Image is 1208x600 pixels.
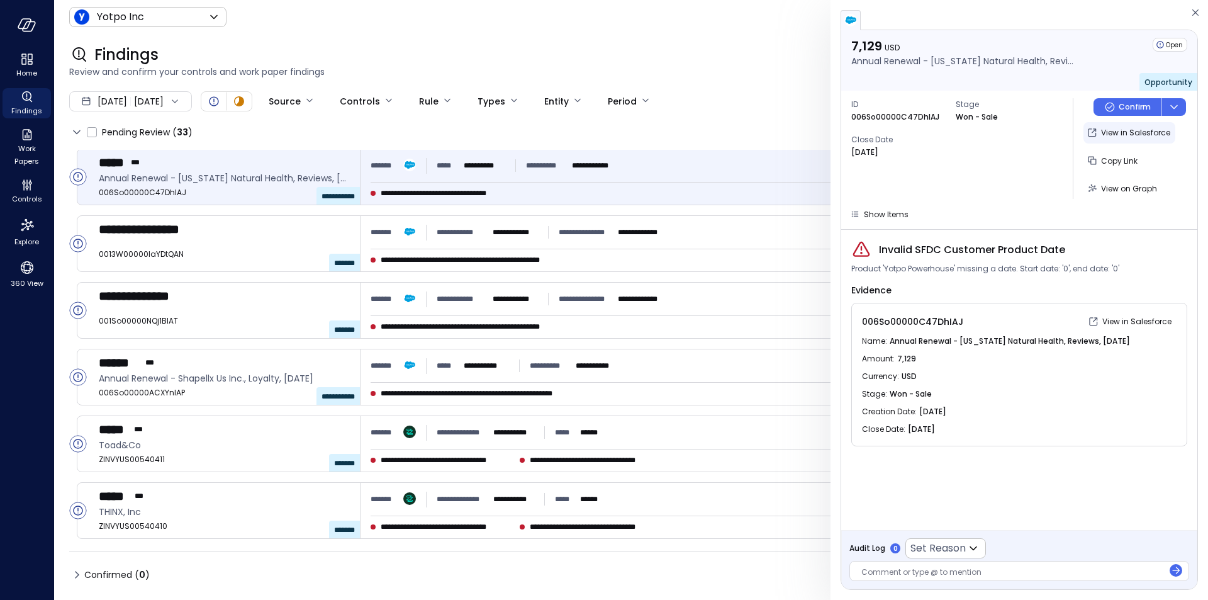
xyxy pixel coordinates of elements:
span: ZINVYUS00540410 [99,520,350,533]
span: Name : [862,335,890,348]
span: 7,129 [897,353,916,365]
span: Opportunity [1144,77,1192,88]
button: dropdown-icon-button [1161,98,1186,116]
p: Yotpo Inc [97,9,144,25]
p: 006So00000C47DhIAJ [851,111,939,123]
div: Controls [3,176,51,207]
span: Findings [11,105,42,117]
div: Open [69,502,87,519]
div: Open [206,94,221,109]
a: View in Salesforce [1085,314,1177,328]
button: Confirm [1093,98,1161,116]
div: Period [608,91,637,112]
div: Source [269,91,301,112]
span: View on Graph [1101,183,1157,194]
span: 0013W00000IaYDtQAN [99,248,350,261]
span: Controls [12,193,42,205]
div: Explore [3,214,51,249]
span: Toad&Co [99,438,350,452]
img: salesforce [844,14,857,26]
span: 006So00000C47DhIAJ [99,186,350,199]
div: Controls [340,91,380,112]
div: ( ) [172,125,193,139]
div: ( ) [135,568,150,582]
p: Confirm [1119,101,1151,113]
span: Annual Renewal - [US_STATE] Natural Health, Reviews, [DATE] [890,335,1130,348]
div: Findings [3,88,51,118]
span: Invalid SFDC Customer Product Date [879,242,1065,258]
span: Annual Renewal - Maine Natural Health, Reviews, Sep 2025 [99,171,350,185]
div: In Progress [232,94,247,109]
div: Open [1153,38,1187,52]
span: 006So00000C47DhIAJ [862,315,963,328]
span: Annual Renewal - Shapellx Us Inc., Loyalty, Aug 2025 [99,371,350,385]
div: Home [3,50,51,81]
span: Review and confirm your controls and work paper findings [69,65,1193,79]
span: Stage [956,98,1050,111]
div: Open [69,302,87,319]
div: Open [69,168,87,186]
span: [DATE] [98,94,127,108]
span: 001So00000NQj1BIAT [99,315,350,327]
span: THINX, Inc [99,505,350,519]
span: Close Date [851,133,946,146]
span: 006So00000ACXYnIAP [99,387,350,399]
div: Open [69,368,87,386]
span: Amount : [862,353,897,365]
span: 0 [139,569,145,581]
span: Evidence [851,284,892,297]
span: Findings [94,45,159,65]
span: Won - Sale [890,388,932,400]
span: Product 'Yotpo Powerhouse' missing a date. Start date: '0', end date: '0' [851,263,1119,275]
span: ZINVYUS00540411 [99,453,350,466]
p: 7,129 [851,38,1078,54]
p: View in Salesforce [1101,127,1170,139]
span: Audit Log [849,542,885,555]
span: 360 View [11,277,43,290]
span: Close Date : [862,423,908,436]
span: Creation Date : [862,405,919,418]
span: Copy Link [1101,156,1138,166]
span: ID [851,98,946,111]
span: Currency : [862,370,902,383]
span: Home [16,67,37,79]
span: USD [902,370,917,383]
div: Rule [419,91,439,112]
p: 0 [893,544,898,553]
div: Entity [544,91,569,112]
span: [DATE] [919,405,946,418]
p: Won - Sale [956,111,998,123]
span: Explore [14,235,39,248]
span: [DATE] [908,423,935,436]
button: Show Items [845,207,914,222]
button: View on Graph [1083,178,1162,199]
p: Set Reason [910,541,966,556]
div: 360 View [3,257,51,291]
div: Types [478,91,505,112]
button: Copy Link [1083,150,1143,171]
div: Work Papers [3,126,51,169]
p: Annual Renewal - [US_STATE] Natural Health, Reviews, [DATE] [851,54,1078,68]
span: USD [885,42,900,53]
button: View in Salesforce [1083,122,1175,144]
button: View in Salesforce [1085,311,1177,332]
div: Open [69,235,87,252]
span: Pending Review [102,122,193,142]
span: Confirmed [84,565,150,585]
div: Open [69,435,87,453]
span: Show Items [864,209,909,220]
p: [DATE] [851,146,878,159]
span: Stage : [862,388,890,400]
img: Icon [74,9,89,25]
span: Work Papers [8,142,46,167]
span: 33 [177,126,188,139]
div: Button group with a nested menu [1093,98,1186,116]
p: View in Salesforce [1102,315,1172,328]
